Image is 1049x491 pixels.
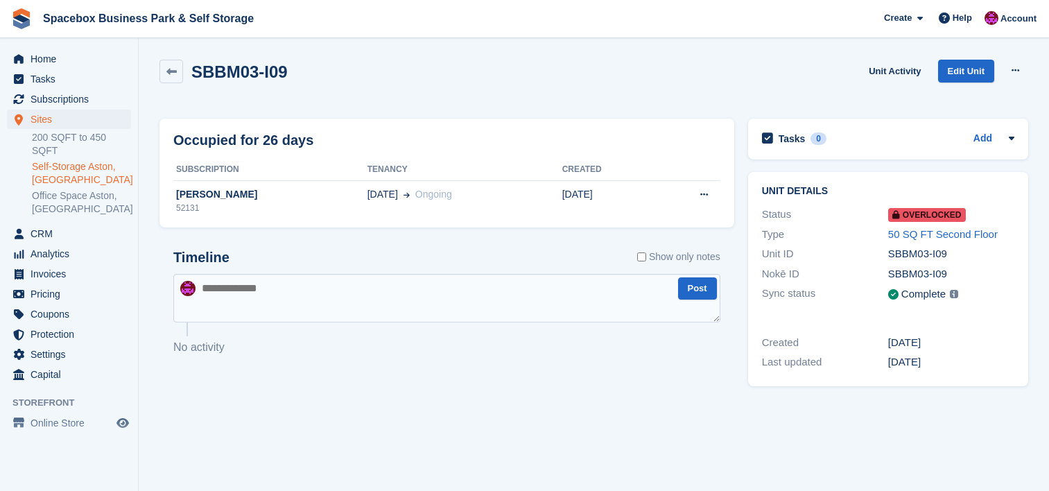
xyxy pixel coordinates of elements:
div: 52131 [173,202,367,214]
span: [DATE] [367,187,398,202]
div: Nokē ID [762,266,888,282]
span: Sites [31,110,114,129]
td: [DATE] [562,180,654,222]
a: 50 SQ FT Second Floor [888,228,998,240]
a: menu [7,244,131,264]
th: Subscription [173,159,367,181]
span: Protection [31,325,114,344]
a: menu [7,264,131,284]
a: Add [973,131,992,147]
a: 200 SQFT to 450 SQFT [32,131,131,157]
th: Created [562,159,654,181]
input: Show only notes [637,250,646,264]
span: Online Store [31,413,114,433]
a: Self-Storage Aston, [GEOGRAPHIC_DATA] [32,160,131,187]
span: Storefront [12,396,138,410]
a: menu [7,110,131,129]
h2: Unit details [762,186,1014,197]
a: menu [7,325,131,344]
span: Help [953,11,972,25]
span: Ongoing [415,189,452,200]
a: Preview store [114,415,131,431]
a: menu [7,224,131,243]
div: Unit ID [762,246,888,262]
label: Show only notes [637,250,720,264]
a: menu [7,365,131,384]
span: Pricing [31,284,114,304]
span: Coupons [31,304,114,324]
div: SBBM03-I09 [888,246,1014,262]
h2: Tasks [779,132,806,145]
img: Shitika Balanath [985,11,998,25]
h2: Timeline [173,250,229,266]
a: menu [7,304,131,324]
div: [PERSON_NAME] [173,187,367,202]
span: Overlocked [888,208,966,222]
div: Sync status [762,286,888,303]
a: menu [7,89,131,109]
a: menu [7,345,131,364]
span: Home [31,49,114,69]
h2: Occupied for 26 days [173,130,313,150]
div: [DATE] [888,335,1014,351]
a: menu [7,49,131,69]
span: Account [1000,12,1037,26]
a: Edit Unit [938,60,994,83]
div: Status [762,207,888,223]
a: menu [7,413,131,433]
h2: SBBM03-I09 [191,62,288,81]
span: Subscriptions [31,89,114,109]
span: Analytics [31,244,114,264]
span: Invoices [31,264,114,284]
img: Shitika Balanath [180,281,196,296]
p: No activity [173,339,720,356]
img: icon-info-grey-7440780725fd019a000dd9b08b2336e03edf1995a4989e88bcd33f0948082b44.svg [950,290,958,298]
div: Complete [901,286,946,302]
div: Last updated [762,354,888,370]
span: Create [884,11,912,25]
button: Post [678,277,717,300]
div: Created [762,335,888,351]
a: menu [7,69,131,89]
a: Office Space Aston, [GEOGRAPHIC_DATA] [32,189,131,216]
div: 0 [810,132,826,145]
a: Unit Activity [863,60,926,83]
th: Tenancy [367,159,562,181]
a: menu [7,284,131,304]
div: SBBM03-I09 [888,266,1014,282]
span: Tasks [31,69,114,89]
img: stora-icon-8386f47178a22dfd0bd8f6a31ec36ba5ce8667c1dd55bd0f319d3a0aa187defe.svg [11,8,32,29]
span: Settings [31,345,114,364]
span: Capital [31,365,114,384]
div: [DATE] [888,354,1014,370]
div: Type [762,227,888,243]
span: CRM [31,224,114,243]
a: Spacebox Business Park & Self Storage [37,7,259,30]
